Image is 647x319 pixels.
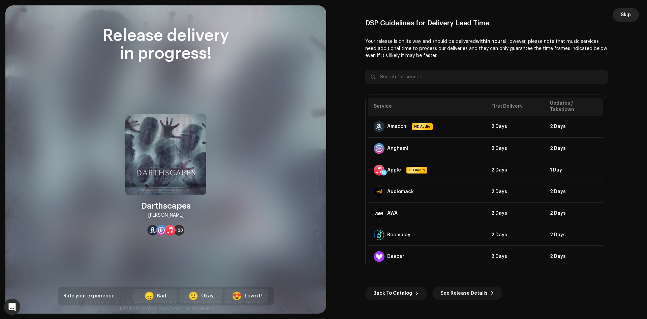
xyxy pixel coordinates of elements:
[545,181,603,203] td: 2 Days
[175,228,183,233] span: +23
[545,224,603,246] td: 2 Days
[407,167,427,173] span: HD Audio
[613,8,639,22] button: Skip
[387,211,398,216] div: AWA
[365,287,427,300] button: Back To Catalog
[188,292,198,300] div: 🙂
[387,124,406,129] div: Amazon
[486,138,545,159] td: 2 Days
[365,19,608,27] div: DSP Guidelines for Delivery Lead Time
[486,224,545,246] td: 2 Days
[144,292,154,300] div: 😞
[387,146,408,151] div: Anghami
[63,294,115,298] span: Rate your experience
[545,116,603,138] td: 2 Days
[486,246,545,267] td: 2 Days
[486,116,545,138] td: 2 Days
[387,167,401,173] div: Apple
[440,287,488,300] span: See Release Details
[125,114,206,195] img: 6278da20-a8e6-4355-b238-9ae221c48a41
[245,293,262,300] div: Love it!
[432,287,502,300] button: See Release Details
[545,159,603,181] td: 1 Day
[387,232,410,238] div: Boomplay
[486,203,545,224] td: 2 Days
[545,138,603,159] td: 2 Days
[368,98,486,116] th: Service
[365,38,608,59] p: Your release is on its way and should be delivered However, please note that music services need ...
[387,254,404,259] div: Deezer
[201,293,214,300] div: Okay
[141,201,191,211] div: Darthscapes
[412,124,432,129] span: HD Audio
[476,39,506,44] b: within hours!
[373,287,412,300] span: Back To Catalog
[148,211,184,219] div: [PERSON_NAME]
[486,98,545,116] th: First Delivery
[365,70,608,84] input: Search for service
[486,159,545,181] td: 2 Days
[545,98,603,116] th: Updates / Takedown
[387,189,414,194] div: Audiomack
[4,299,20,315] div: Open Intercom Messenger
[232,292,242,300] div: 😍
[486,181,545,203] td: 2 Days
[157,293,166,300] div: Bad
[545,246,603,267] td: 2 Days
[58,27,274,63] div: Release delivery in progress!
[621,8,631,22] span: Skip
[545,203,603,224] td: 2 Days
